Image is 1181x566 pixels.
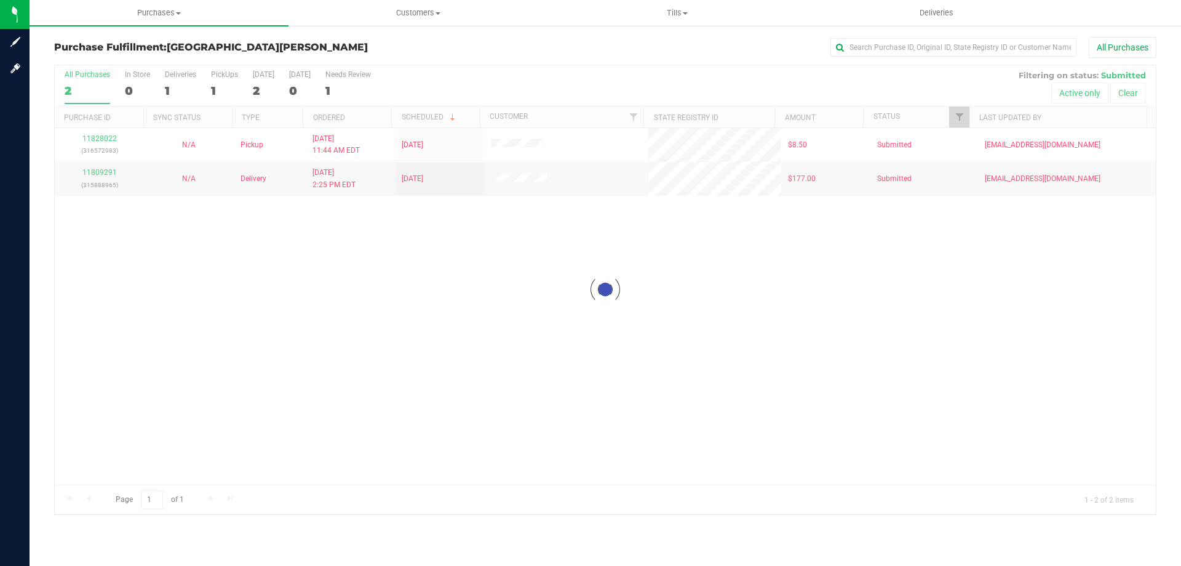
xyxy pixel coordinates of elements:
span: Deliveries [903,7,970,18]
span: Tills [548,7,806,18]
span: [GEOGRAPHIC_DATA][PERSON_NAME] [167,41,368,53]
button: All Purchases [1089,37,1156,58]
inline-svg: Sign up [9,36,22,48]
inline-svg: Log in [9,62,22,75]
span: Purchases [30,7,288,18]
input: Search Purchase ID, Original ID, State Registry ID or Customer Name... [830,38,1076,57]
h3: Purchase Fulfillment: [54,42,421,53]
span: Customers [289,7,547,18]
